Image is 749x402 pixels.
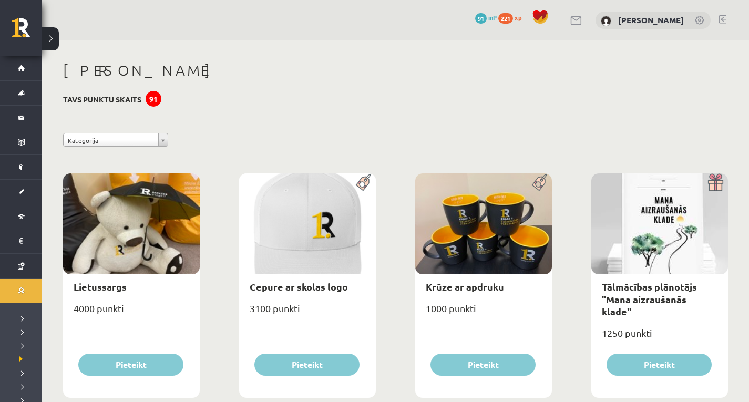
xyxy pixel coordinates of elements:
[475,13,487,24] span: 91
[498,13,513,24] span: 221
[601,16,611,26] img: Loreta Veigule
[607,354,712,376] button: Pieteikt
[78,354,183,376] button: Pieteikt
[528,173,552,191] img: Populāra prece
[250,281,348,293] a: Cepure ar skolas logo
[426,281,504,293] a: Krūze ar apdruku
[415,300,552,326] div: 1000 punkti
[488,13,497,22] span: mP
[704,173,728,191] img: Dāvana ar pārsteigumu
[68,133,154,147] span: Kategorija
[618,15,684,25] a: [PERSON_NAME]
[63,300,200,326] div: 4000 punkti
[239,300,376,326] div: 3100 punkti
[498,13,527,22] a: 221 xp
[254,354,360,376] button: Pieteikt
[146,91,161,107] div: 91
[352,173,376,191] img: Populāra prece
[12,18,42,45] a: Rīgas 1. Tālmācības vidusskola
[74,281,127,293] a: Lietussargs
[475,13,497,22] a: 91 mP
[430,354,536,376] button: Pieteikt
[602,281,697,317] a: Tālmācības plānotājs "Mana aizraušanās klade"
[63,61,728,79] h1: [PERSON_NAME]
[515,13,521,22] span: xp
[63,133,168,147] a: Kategorija
[63,95,141,104] h3: Tavs punktu skaits
[591,324,728,351] div: 1250 punkti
